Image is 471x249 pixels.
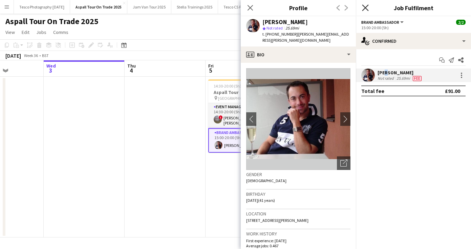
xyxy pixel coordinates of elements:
h3: Birthday [246,191,350,197]
div: Open photos pop-in [337,156,350,170]
div: Not rated [378,76,395,81]
span: | [PERSON_NAME][EMAIL_ADDRESS][PERSON_NAME][DOMAIN_NAME] [262,32,349,43]
span: 25.69mi [284,25,300,31]
span: Thu [127,63,136,69]
p: Average jobs: 0.467 [246,243,350,248]
app-card-role: Event Manager1/114:30-20:00 (5h30m)![PERSON_NAME] [PERSON_NAME] [208,103,284,128]
span: [STREET_ADDRESS][PERSON_NAME] [246,218,308,223]
img: Crew avatar or photo [246,68,350,170]
div: [PERSON_NAME] [262,19,308,25]
h3: Job Fulfilment [356,3,471,12]
div: [PERSON_NAME] [378,70,423,76]
div: Bio [241,46,356,63]
span: [GEOGRAPHIC_DATA] [218,96,255,101]
button: Jam Van Tour 2025 [127,0,171,14]
span: 14:30-20:00 (5h30m) [214,83,249,89]
div: Crew has different fees then in role [411,76,423,81]
app-job-card: 14:30-20:00 (5h30m)2/2Aspall Tour [GEOGRAPHIC_DATA]2 RolesEvent Manager1/114:30-20:00 (5h30m)![PE... [208,79,284,153]
span: Brand Ambassador [361,20,399,25]
span: ! [219,115,223,119]
span: View [5,29,15,35]
a: Jobs [34,28,49,37]
h3: Gender [246,171,350,177]
p: First experience: [DATE] [246,238,350,243]
a: Comms [50,28,71,37]
span: Fee [413,76,422,81]
h3: Work history [246,231,350,237]
span: 2/2 [456,20,466,25]
span: t. [PHONE_NUMBER] [262,32,298,37]
span: [DATE] (41 years) [246,198,275,203]
span: Wed [46,63,56,69]
button: Tesco CS Photography [DATE] [218,0,279,14]
span: Jobs [36,29,46,35]
h1: Aspall Tour On Trade 2025 [5,16,99,26]
span: 5 [207,66,214,74]
button: Aspall Tour On Trade 2025 [70,0,127,14]
span: 4 [126,66,136,74]
span: Fri [208,63,214,69]
h3: Location [246,211,350,217]
span: [DEMOGRAPHIC_DATA] [246,178,286,183]
h3: Profile [241,3,356,12]
span: Edit [22,29,29,35]
span: Week 36 [22,53,39,58]
div: £91.00 [445,88,460,94]
span: Comms [53,29,68,35]
app-card-role: Brand Ambassador1/115:00-20:00 (5h)[PERSON_NAME] [208,128,284,153]
div: 25.69mi [395,76,411,81]
button: Tesco Photography [DATE] [14,0,70,14]
div: Total fee [361,88,384,94]
button: Brand Ambassador [361,20,405,25]
div: [DATE] [5,52,21,59]
div: 15:00-20:00 (5h) [361,25,466,30]
h3: Aspall Tour [208,89,284,95]
button: Stella Trainings 2025 [171,0,218,14]
div: Confirmed [356,33,471,49]
span: 3 [45,66,56,74]
a: View [3,28,18,37]
a: Edit [19,28,32,37]
div: BST [42,53,49,58]
span: Not rated [266,25,283,31]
